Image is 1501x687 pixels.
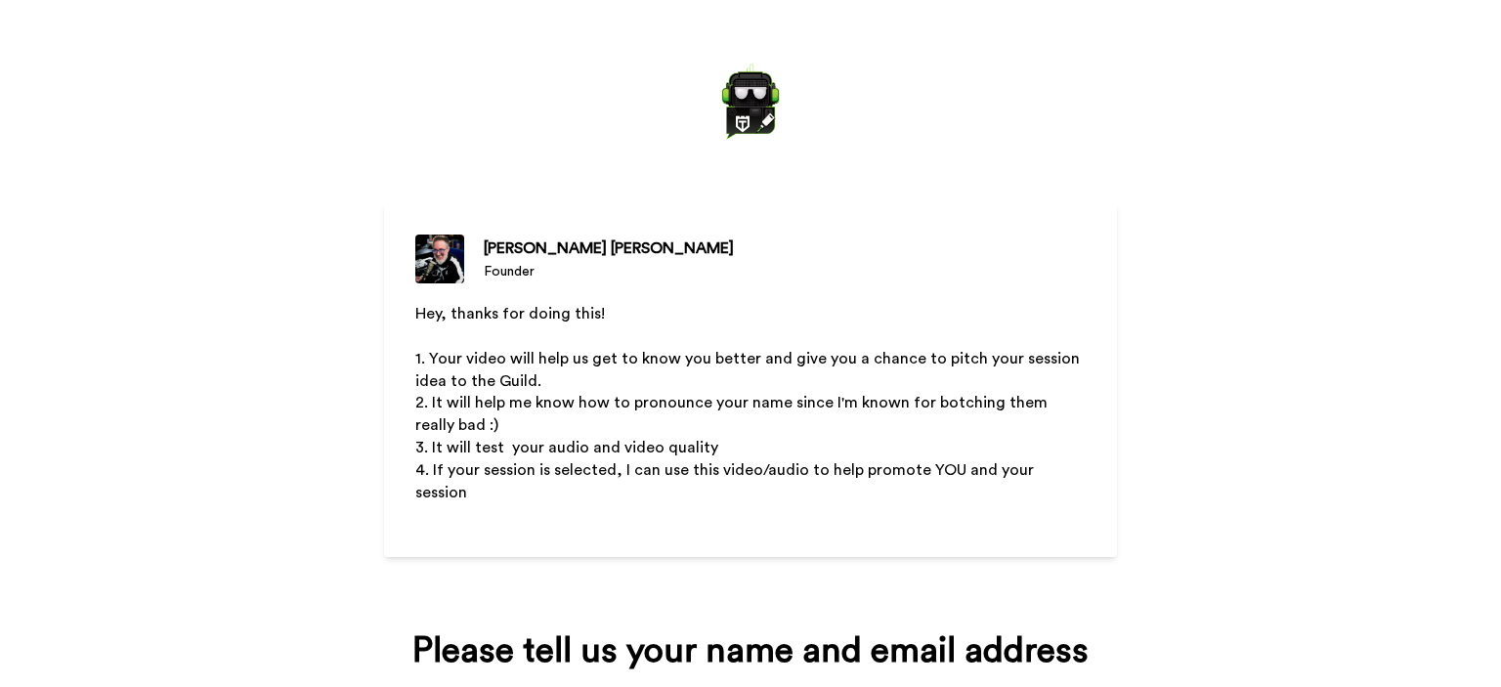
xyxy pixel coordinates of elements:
[415,235,464,283] img: Founder
[415,351,1084,389] span: 1. Your video will help us get to know you better and give you a chance to pitch your session ide...
[711,63,790,141] img: https://cdn.bonjoro.com/media/ae72f027-138b-4b18-980b-79e927b27cad/e14f6c45-3b45-4f9e-83d7-1c59da...
[415,306,605,322] span: Hey, thanks for doing this!
[415,395,1051,433] span: 2. It will help me know how to pronounce your name since I'm known for botching them really bad :)
[484,262,734,281] div: Founder
[484,236,734,260] div: [PERSON_NAME] [PERSON_NAME]
[415,440,718,455] span: 3. It will test your audio and video quality
[411,631,1090,670] div: Please tell us your name and email address
[415,462,1038,500] span: 4. If your session is selected, I can use this video/audio to help promote YOU and your session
